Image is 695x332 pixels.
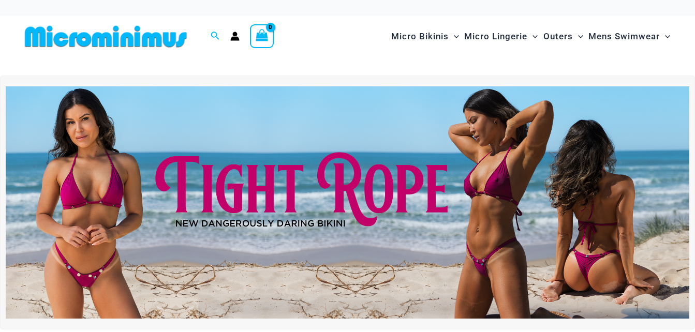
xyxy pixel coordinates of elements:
[230,32,240,41] a: Account icon link
[21,25,191,48] img: MM SHOP LOGO FLAT
[387,19,674,54] nav: Site Navigation
[391,23,449,50] span: Micro Bikinis
[527,23,538,50] span: Menu Toggle
[586,21,673,52] a: Mens SwimwearMenu ToggleMenu Toggle
[250,24,274,48] a: View Shopping Cart, empty
[462,21,540,52] a: Micro LingerieMenu ToggleMenu Toggle
[660,23,670,50] span: Menu Toggle
[449,23,459,50] span: Menu Toggle
[541,21,586,52] a: OutersMenu ToggleMenu Toggle
[588,23,660,50] span: Mens Swimwear
[211,30,220,43] a: Search icon link
[464,23,527,50] span: Micro Lingerie
[543,23,573,50] span: Outers
[389,21,462,52] a: Micro BikinisMenu ToggleMenu Toggle
[573,23,583,50] span: Menu Toggle
[6,86,689,319] img: Tight Rope Pink Bikini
